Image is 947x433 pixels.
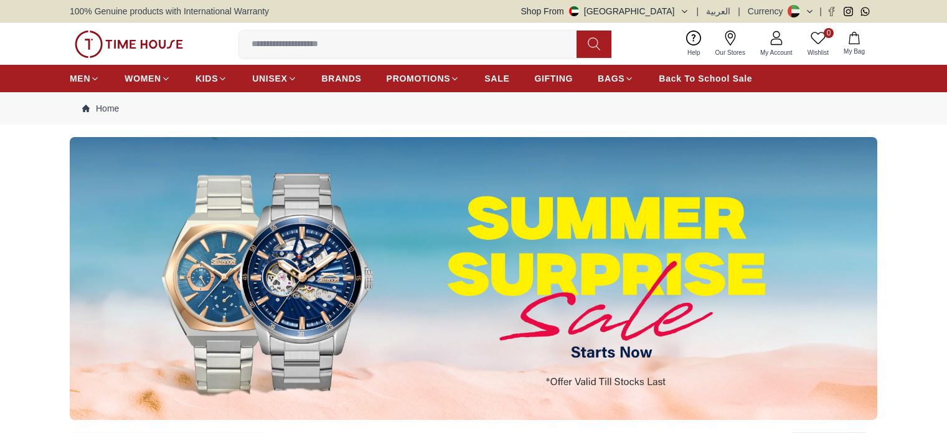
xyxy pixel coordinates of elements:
img: United Arab Emirates [569,6,579,16]
a: 0Wishlist [800,28,836,60]
span: 100% Genuine products with International Warranty [70,5,269,17]
span: Help [682,48,705,57]
a: Facebook [827,7,836,16]
button: My Bag [836,29,872,59]
a: Home [82,102,119,115]
span: | [697,5,699,17]
a: Whatsapp [860,7,870,16]
span: MEN [70,72,90,85]
span: BAGS [598,72,624,85]
nav: Breadcrumb [70,92,877,125]
span: WOMEN [125,72,161,85]
a: PROMOTIONS [387,67,460,90]
span: | [738,5,740,17]
a: UNISEX [252,67,296,90]
a: WOMEN [125,67,171,90]
span: SALE [484,72,509,85]
a: Our Stores [708,28,753,60]
span: PROMOTIONS [387,72,451,85]
a: Help [680,28,708,60]
a: BRANDS [322,67,362,90]
button: العربية [706,5,730,17]
a: MEN [70,67,100,90]
a: BAGS [598,67,634,90]
span: Back To School Sale [659,72,752,85]
a: Back To School Sale [659,67,752,90]
span: Wishlist [803,48,834,57]
span: UNISEX [252,72,287,85]
a: KIDS [196,67,227,90]
a: GIFTING [534,67,573,90]
span: KIDS [196,72,218,85]
button: Shop From[GEOGRAPHIC_DATA] [521,5,689,17]
span: My Account [755,48,798,57]
div: Currency [748,5,788,17]
span: Our Stores [710,48,750,57]
a: Instagram [844,7,853,16]
span: 0 [824,28,834,38]
a: SALE [484,67,509,90]
span: GIFTING [534,72,573,85]
img: ... [75,31,183,58]
span: | [819,5,822,17]
span: BRANDS [322,72,362,85]
img: ... [70,137,877,420]
span: My Bag [839,47,870,56]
